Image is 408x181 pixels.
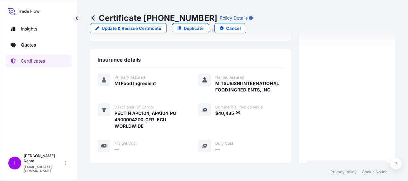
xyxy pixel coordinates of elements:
a: Certificates [5,55,72,67]
span: MI Food Ingredient [115,80,156,87]
span: Freight Cost [115,141,137,146]
a: Privacy Policy [330,169,357,175]
a: Insights [5,22,72,35]
p: Certificate [PHONE_NUMBER] [90,13,217,23]
span: Commercial Invoice Value [215,105,263,110]
p: Policy Details [220,15,248,21]
span: — [115,146,119,153]
span: , [224,111,225,116]
span: PECTIN APC104, APA104 PO 4500004200 CFR ECU WORLDWIDE [115,110,183,129]
span: I [14,160,16,166]
span: Named Assured [215,75,244,80]
span: — [215,146,220,153]
span: $ [215,111,218,116]
p: Duplicate [184,25,204,31]
span: MITSUBISHI INTERNATIONAL FOOD INGREDIENTS, INC. [215,80,284,93]
p: [PERSON_NAME] Renta [24,153,64,164]
span: . [234,112,235,114]
a: Cookie Notice [362,169,387,175]
a: Update & Reissue Certificate [90,23,167,33]
span: Insurance details [98,56,141,63]
span: 00 [236,112,240,114]
a: Quotes [5,39,72,51]
span: 435 [225,111,234,116]
p: [EMAIL_ADDRESS][DOMAIN_NAME] [24,165,64,173]
p: Cancel [226,25,241,31]
span: 40 [218,111,224,116]
p: Insights [21,26,37,32]
span: Duty Cost [215,141,233,146]
button: Cancel [214,23,246,33]
span: Primary Assured [115,75,145,80]
span: Description Of Cargo [115,105,153,110]
p: Certificates [21,58,45,64]
p: Quotes [21,42,36,48]
p: Update & Reissue Certificate [102,25,161,31]
a: Duplicate [172,23,209,33]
